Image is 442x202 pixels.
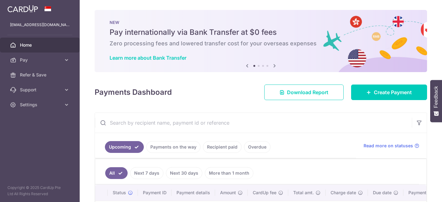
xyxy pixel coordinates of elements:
span: Charge date [331,190,356,196]
a: Learn more about Bank Transfer [110,55,186,61]
span: Refer & Save [20,72,61,78]
h5: Pay internationally via Bank Transfer at $0 fees [110,27,412,37]
span: Read more on statuses [364,143,413,149]
a: Next 7 days [130,167,163,179]
span: Total amt. [293,190,314,196]
a: Recipient paid [203,141,242,153]
img: CardUp [7,5,38,12]
a: Create Payment [351,85,427,100]
a: Overdue [244,141,270,153]
span: CardUp fee [253,190,276,196]
img: Bank transfer banner [95,10,427,72]
span: Home [20,42,61,48]
span: Pay [20,57,61,63]
a: Download Report [264,85,344,100]
p: NEW [110,20,412,25]
span: Download Report [287,89,328,96]
h4: Payments Dashboard [95,87,172,98]
span: Due date [373,190,392,196]
a: All [105,167,128,179]
a: More than 1 month [205,167,253,179]
span: Settings [20,102,61,108]
a: Upcoming [105,141,144,153]
span: Support [20,87,61,93]
span: Feedback [433,86,439,108]
a: Next 30 days [166,167,202,179]
input: Search by recipient name, payment id or reference [95,113,412,133]
a: Payments on the way [146,141,200,153]
span: Status [113,190,126,196]
th: Payment ID [138,185,172,201]
h6: Zero processing fees and lowered transfer cost for your overseas expenses [110,40,412,47]
th: Payment details [172,185,215,201]
p: [EMAIL_ADDRESS][DOMAIN_NAME] [10,22,70,28]
button: Feedback - Show survey [430,80,442,122]
span: Amount [220,190,236,196]
span: Create Payment [374,89,412,96]
a: Read more on statuses [364,143,419,149]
